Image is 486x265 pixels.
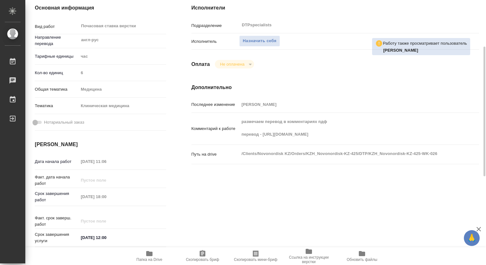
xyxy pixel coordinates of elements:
[191,151,240,158] p: Путь на drive
[347,257,377,262] span: Обновить файлы
[234,257,277,262] span: Скопировать мини-бриф
[191,101,240,108] p: Последнее изменение
[35,53,78,60] p: Тарифные единицы
[44,119,84,126] span: Нотариальный заказ
[78,100,166,111] div: Клиническая медицина
[136,257,162,262] span: Папка на Drive
[383,40,467,47] p: Работу также просматривает пользователь
[78,217,134,226] input: Пустое поле
[383,48,418,53] b: [PERSON_NAME]
[464,230,480,246] button: 🙏
[239,36,280,47] button: Назначить себя
[229,247,282,265] button: Скопировать мини-бриф
[35,103,78,109] p: Тематика
[176,247,229,265] button: Скопировать бриф
[35,231,78,244] p: Срок завершения услуги
[335,247,389,265] button: Обновить файлы
[35,141,166,148] h4: [PERSON_NAME]
[215,60,254,68] div: Не оплачена
[78,157,134,166] input: Пустое поле
[191,4,479,12] h4: Исполнители
[191,61,210,68] h4: Оплата
[286,255,332,264] span: Ссылка на инструкции верстки
[78,51,166,62] div: час
[383,47,467,54] p: Васютченко Александр
[35,215,78,228] p: Факт. срок заверш. работ
[191,38,240,45] p: Исполнитель
[191,84,479,91] h4: Дополнительно
[78,233,134,242] input: ✎ Введи что-нибудь
[35,23,78,30] p: Вид работ
[191,23,240,29] p: Подразделение
[35,191,78,203] p: Срок завершения работ
[78,68,166,77] input: Пустое поле
[78,84,166,95] div: Медицина
[239,148,455,159] textarea: /Clients/Novonordisk KZ/Orders/KZH_Novonordisk-KZ-425/DTP/KZH_Novonordisk-KZ-425-WK-026
[35,174,78,187] p: Факт. дата начала работ
[243,37,276,45] span: Назначить себя
[35,158,78,165] p: Дата начала работ
[35,34,78,47] p: Направление перевода
[466,231,477,245] span: 🙏
[191,126,240,132] p: Комментарий к работе
[218,61,246,67] button: Не оплачена
[35,86,78,93] p: Общая тематика
[35,70,78,76] p: Кол-во единиц
[239,116,455,140] textarea: размечаем перевод в комментариях пдф перевод - [URL][DOMAIN_NAME]
[35,4,166,12] h4: Основная информация
[78,192,134,201] input: Пустое поле
[78,176,134,185] input: Пустое поле
[239,100,455,109] input: Пустое поле
[186,257,219,262] span: Скопировать бриф
[123,247,176,265] button: Папка на Drive
[282,247,335,265] button: Ссылка на инструкции верстки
